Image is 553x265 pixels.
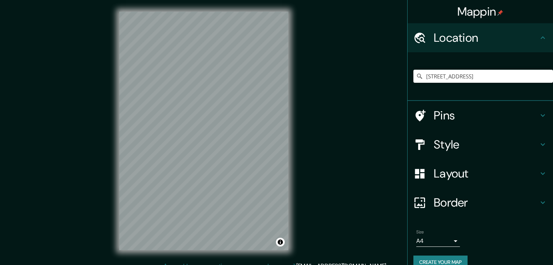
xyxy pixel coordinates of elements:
h4: Layout [434,166,538,181]
div: Border [408,188,553,217]
h4: Mappin [457,4,504,19]
div: Layout [408,159,553,188]
iframe: Help widget launcher [488,237,545,257]
img: pin-icon.png [497,10,503,16]
h4: Border [434,195,538,210]
div: Location [408,23,553,52]
input: Pick your city or area [413,70,553,83]
h4: Style [434,137,538,152]
div: A4 [416,235,460,247]
h4: Pins [434,108,538,123]
div: Pins [408,101,553,130]
div: Style [408,130,553,159]
label: Size [416,229,424,235]
h4: Location [434,30,538,45]
button: Toggle attribution [276,238,285,246]
canvas: Map [119,12,288,250]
